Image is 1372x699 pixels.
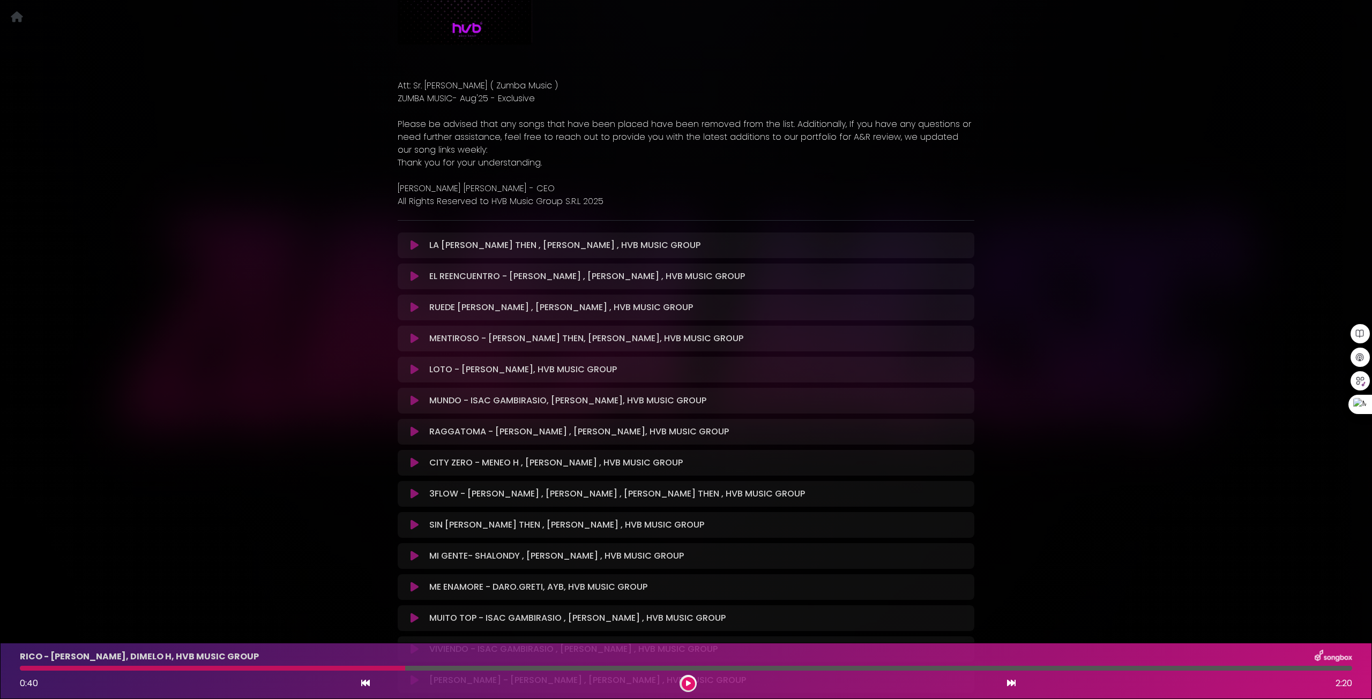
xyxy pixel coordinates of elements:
p: LOTO - [PERSON_NAME], HVB MUSIC GROUP [429,363,617,376]
p: ZUMBA MUSIC- Aug'25 - Exclusive [398,92,974,105]
p: RICO - [PERSON_NAME], DIMELO H, HVB MUSIC GROUP [20,650,259,663]
p: RAGGATOMA - [PERSON_NAME] , [PERSON_NAME], HVB MUSIC GROUP [429,425,729,438]
span: 2:20 [1336,677,1352,690]
p: LA [PERSON_NAME] THEN , [PERSON_NAME] , HVB MUSIC GROUP [429,239,700,252]
p: MENTIROSO - [PERSON_NAME] THEN, [PERSON_NAME], HVB MUSIC GROUP [429,332,743,345]
p: RUEDE [PERSON_NAME] , [PERSON_NAME] , HVB MUSIC GROUP [429,301,693,314]
p: All Rights Reserved to HVB Music Group S.R.L 2025 [398,195,974,208]
p: Please be advised that any songs that have been placed have been removed from the list. Additiona... [398,118,974,156]
p: EL REENCUENTRO - [PERSON_NAME] , [PERSON_NAME] , HVB MUSIC GROUP [429,270,745,283]
p: [PERSON_NAME] [PERSON_NAME] - CEO [398,182,974,195]
p: MUITO TOP - ISAC GAMBIRASIO , [PERSON_NAME] , HVB MUSIC GROUP [429,612,726,625]
img: songbox-logo-white.png [1315,650,1352,664]
p: MUNDO - ISAC GAMBIRASIO, [PERSON_NAME], HVB MUSIC GROUP [429,394,706,407]
p: SIN [PERSON_NAME] THEN , [PERSON_NAME] , HVB MUSIC GROUP [429,518,704,531]
p: Thank you for your understanding. [398,156,974,169]
p: MI GENTE- SHALONDY , [PERSON_NAME] , HVB MUSIC GROUP [429,550,684,562]
p: 3FLOW - [PERSON_NAME] , [PERSON_NAME] , [PERSON_NAME] THEN , HVB MUSIC GROUP [429,487,805,500]
p: CITY ZERO - MENEO H , [PERSON_NAME] , HVB MUSIC GROUP [429,456,683,469]
span: 0:40 [20,677,38,689]
p: Att: Sr. [PERSON_NAME] ( Zumba Music ) [398,79,974,92]
p: ME ENAMORE - DARO.GRETI, AYB, HVB MUSIC GROUP [429,581,647,593]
